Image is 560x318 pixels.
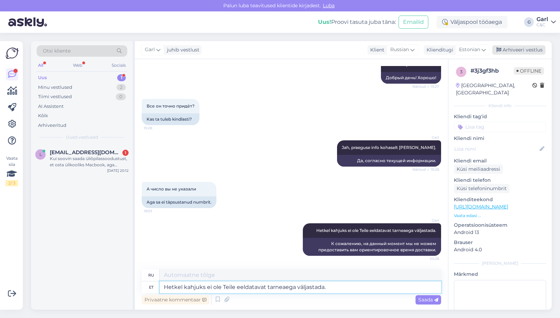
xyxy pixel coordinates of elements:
div: Klienditugi [424,46,453,54]
div: [GEOGRAPHIC_DATA], [GEOGRAPHIC_DATA] [456,82,532,96]
span: Russian [390,46,409,54]
a: GarlC&C [536,17,556,28]
div: Proovi tasuta juba täna: [318,18,396,26]
span: Estonian [459,46,480,54]
div: AI Assistent [38,103,64,110]
span: Offline [514,67,544,75]
div: juhib vestlust [164,46,199,54]
p: Märkmed [454,271,546,278]
div: Küsi telefoninumbrit [454,184,510,193]
span: Otsi kliente [43,47,71,55]
button: Emailid [399,16,428,29]
span: Uued vestlused [66,134,98,140]
p: Klienditeekond [454,196,546,203]
div: All [37,61,45,70]
p: Android 4.0 [454,246,546,253]
div: Privaatne kommentaar [142,295,209,305]
div: Да, согласно текущей информации. [337,155,441,167]
div: G [524,17,534,27]
div: 2 [116,84,126,91]
span: Garl [413,218,439,223]
div: [PERSON_NAME] [454,260,546,266]
div: Garl [536,17,548,22]
div: Web [72,61,84,70]
div: Socials [110,61,127,70]
p: Kliendi telefon [454,177,546,184]
input: Lisa tag [454,122,546,132]
span: Luba [321,2,337,9]
span: liisa.aruste@gmail.com [50,149,122,156]
div: ru [148,269,154,281]
p: Vaata edasi ... [454,213,546,219]
span: Jah, praeguse info kohaselt [PERSON_NAME]. [342,145,436,150]
p: Android 13 [454,229,546,236]
img: Askly Logo [6,47,19,60]
div: Vaata siia [6,155,18,186]
div: Kõik [38,112,48,119]
span: Hetkel kahjuks ei ole Teile eeldatavat tarneaega väljastada. [316,228,436,233]
b: Uus! [318,19,331,25]
span: Nähtud ✓ 15:28 [412,167,439,172]
span: 18:53 [144,208,170,214]
div: 0 [116,93,126,100]
p: Kliendi tag'id [454,113,546,120]
div: Kliendi info [454,103,546,109]
div: 2 / 3 [6,180,18,186]
span: Saada [418,297,438,303]
div: Kas ta tuleb kindlasti? [142,113,199,125]
div: Küsi meiliaadressi [454,165,503,174]
span: 3 [460,69,463,74]
div: # 3j3gf3hb [470,67,514,75]
div: Uus [38,74,47,81]
a: [URL][DOMAIN_NAME] [454,204,508,210]
span: Nähtud ✓ 15:27 [412,84,439,89]
div: 1 [122,150,129,156]
div: Arhiveeri vestlus [492,45,545,55]
div: Aga sa ei täpsustanud numbrit. [142,196,216,208]
span: Garl [145,46,155,54]
span: А число вы не указали [147,186,196,191]
div: Tiimi vestlused [38,93,72,100]
p: Kliendi nimi [454,135,546,142]
span: Все он точно придёт? [147,103,195,109]
p: Operatsioonisüsteem [454,222,546,229]
div: Väljaspool tööaega [437,16,507,28]
div: Kui soovin saada üliõpilassoodustust, et osta ülikooliks Macbook, aga alustan ülikooli septembris... [50,156,129,168]
div: C&C [536,22,548,28]
div: Minu vestlused [38,84,72,91]
p: Brauser [454,239,546,246]
div: К сожалению, на данный момент мы не можем предоставить вам ориентировочное время доставки. [303,238,441,256]
div: Klient [367,46,384,54]
div: Arhiveeritud [38,122,66,129]
div: [DATE] 20:12 [107,168,129,173]
div: Добрый день! Хорошо! [381,72,441,84]
span: 15:28 [144,125,170,131]
p: Kliendi email [454,157,546,165]
div: 1 [117,74,126,81]
input: Lisa nimi [454,145,538,153]
div: et [149,281,153,293]
span: 20:28 [413,256,439,261]
span: l [39,152,42,157]
span: Garl [413,135,439,140]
